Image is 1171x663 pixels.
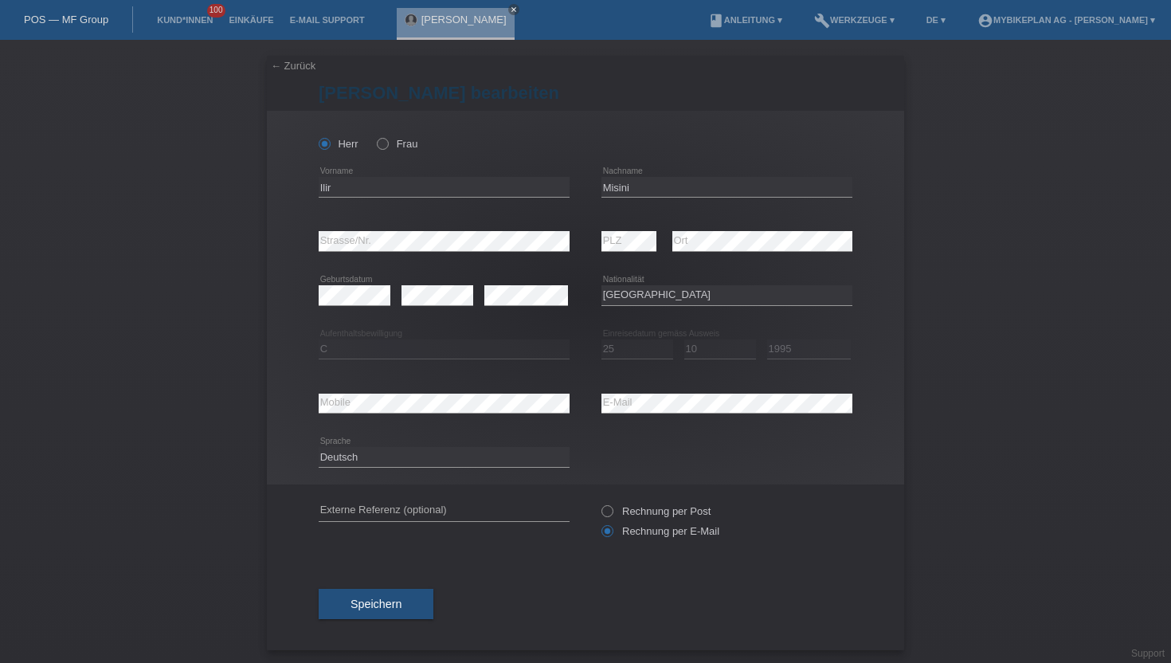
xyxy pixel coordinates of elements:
a: buildWerkzeuge ▾ [806,15,903,25]
label: Frau [377,138,417,150]
label: Rechnung per E-Mail [601,525,719,537]
i: account_circle [977,13,993,29]
a: E-Mail Support [282,15,373,25]
label: Herr [319,138,358,150]
i: build [814,13,830,29]
a: DE ▾ [918,15,954,25]
h1: [PERSON_NAME] bearbeiten [319,83,852,103]
label: Rechnung per Post [601,505,711,517]
a: bookAnleitung ▾ [700,15,790,25]
a: ← Zurück [271,60,315,72]
a: [PERSON_NAME] [421,14,507,25]
i: book [708,13,724,29]
a: close [508,4,519,15]
input: Frau [377,138,387,148]
span: Speichern [351,598,401,610]
input: Herr [319,138,329,148]
a: Kund*innen [149,15,221,25]
a: Einkäufe [221,15,281,25]
i: close [510,6,518,14]
a: POS — MF Group [24,14,108,25]
a: account_circleMybikeplan AG - [PERSON_NAME] ▾ [969,15,1163,25]
span: 100 [207,4,226,18]
a: Support [1131,648,1165,659]
input: Rechnung per Post [601,505,612,525]
input: Rechnung per E-Mail [601,525,612,545]
button: Speichern [319,589,433,619]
